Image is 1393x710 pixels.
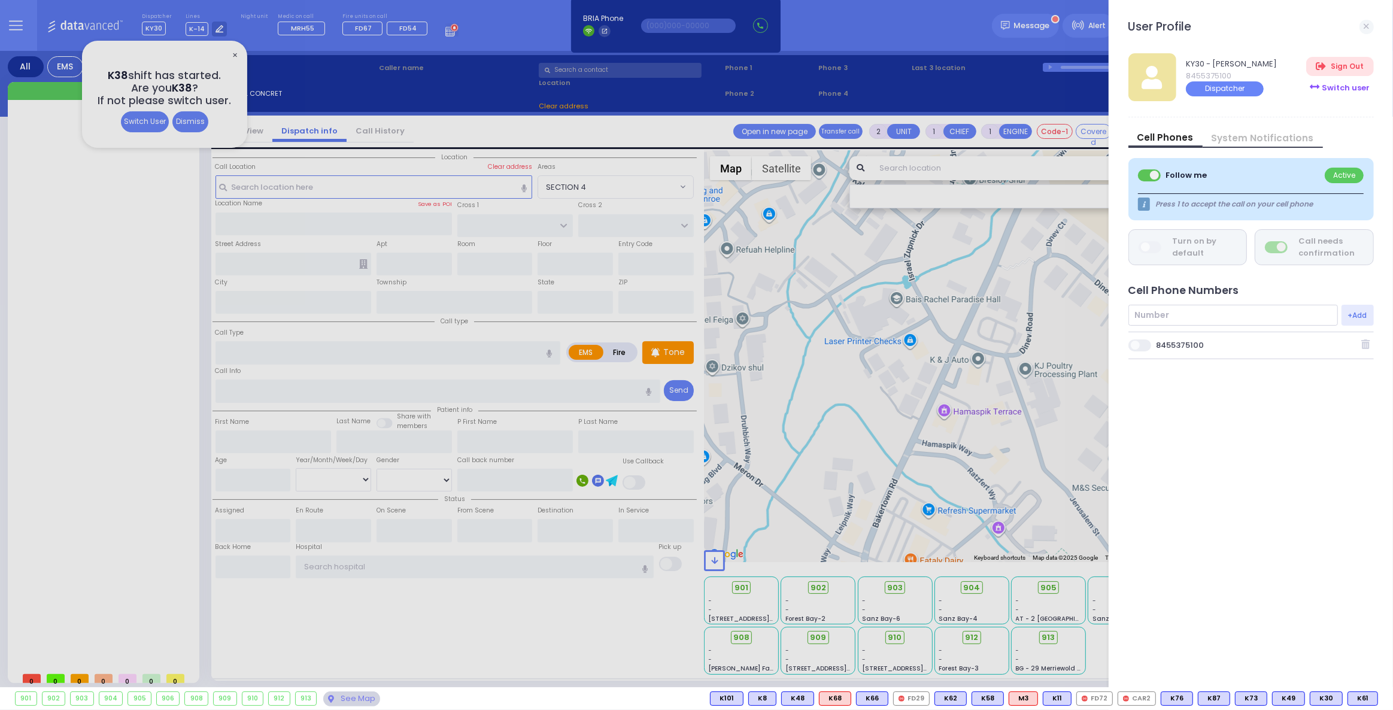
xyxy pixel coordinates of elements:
div: K66 [856,691,888,706]
div: Dispatcher [1186,81,1264,96]
div: BLS [1235,691,1267,706]
div: BLS [972,691,1004,706]
span: 8455375100 [1186,70,1277,82]
div: M3 [1009,691,1038,706]
input: Number [1128,305,1338,326]
h3: User Profile [1128,20,1192,34]
div: K49 [1272,691,1305,706]
a: Sign Out [1306,57,1373,76]
button: +Add [1342,305,1374,326]
div: K8 [748,691,776,706]
div: ALS [819,691,851,706]
div: 910 [242,692,263,705]
div: BLS [1198,691,1230,706]
div: 913 [296,692,317,705]
a: System Notifications [1203,132,1323,144]
div: K68 [819,691,851,706]
div: K58 [972,691,1004,706]
div: 902 [43,692,65,705]
img: red-radio-icon.svg [1082,696,1088,702]
div: CAR2 [1118,691,1156,706]
div: ALS [1009,691,1038,706]
img: red-radio-icon.svg [899,696,905,702]
div: BLS [781,691,814,706]
img: red-radio-icon.svg [1123,696,1129,702]
div: 909 [214,692,236,705]
div: 8455375100 [1156,339,1204,351]
div: Call needs confirmation [1299,235,1364,259]
div: Follow me [1166,169,1207,181]
div: Active [1325,168,1364,184]
div: BLS [1310,691,1343,706]
a: Cell Phones [1128,131,1203,144]
div: 903 [71,692,93,705]
div: 912 [269,692,290,705]
div: K30 [1310,691,1343,706]
a: KY30 - [PERSON_NAME] 8455375100 [1186,58,1277,81]
div: BLS [856,691,888,706]
h4: Cell Phone Numbers [1128,284,1239,297]
div: BLS [1348,691,1378,706]
div: BLS [748,691,776,706]
span: KY30 - [PERSON_NAME] [1186,58,1277,70]
div: K101 [710,691,743,706]
div: K73 [1235,691,1267,706]
div: BLS [934,691,967,706]
div: 906 [157,692,180,705]
div: K76 [1161,691,1193,706]
span: Press 1 to accept the call on your cell phone [1156,199,1313,210]
div: BLS [1161,691,1193,706]
div: FD72 [1076,691,1113,706]
div: BLS [710,691,743,706]
div: See map [323,691,380,706]
div: BLS [1272,691,1305,706]
div: 905 [128,692,151,705]
div: 908 [185,692,208,705]
div: 904 [99,692,123,705]
div: Turn on by default [1172,235,1231,259]
div: K87 [1198,691,1230,706]
div: 901 [16,692,37,705]
div: Switch user [1306,78,1373,98]
div: K61 [1348,691,1378,706]
div: K62 [934,691,967,706]
div: BLS [1043,691,1072,706]
div: FD29 [893,691,930,706]
div: K48 [781,691,814,706]
div: K11 [1043,691,1072,706]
